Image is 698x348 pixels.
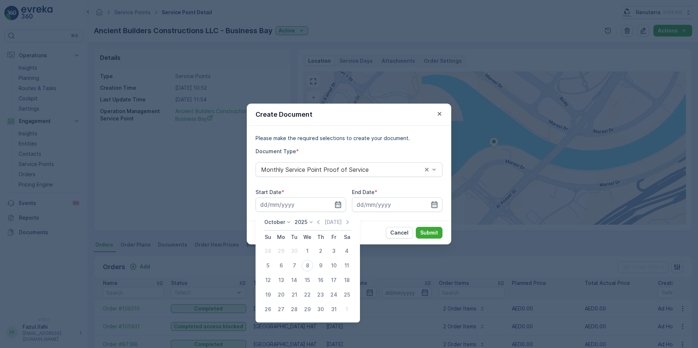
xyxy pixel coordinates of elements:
[275,231,288,244] th: Monday
[302,289,313,301] div: 22
[275,289,287,301] div: 20
[302,274,313,286] div: 15
[301,231,314,244] th: Wednesday
[288,231,301,244] th: Tuesday
[262,274,274,286] div: 12
[256,135,442,142] p: Please make the required selections to create your document.
[302,260,313,271] div: 8
[302,303,313,315] div: 29
[315,245,326,257] div: 2
[256,197,346,212] input: dd/mm/yyyy
[262,289,274,301] div: 19
[352,189,375,195] label: End Date
[328,260,340,271] div: 10
[264,219,285,226] p: October
[288,274,300,286] div: 14
[315,303,326,315] div: 30
[262,245,274,257] div: 28
[328,274,340,286] div: 17
[325,219,342,226] p: [DATE]
[256,148,296,154] label: Document Type
[341,274,353,286] div: 18
[340,231,353,244] th: Saturday
[288,245,300,257] div: 30
[288,260,300,271] div: 7
[275,303,287,315] div: 27
[256,109,312,120] p: Create Document
[261,231,275,244] th: Sunday
[390,229,409,236] p: Cancel
[341,303,353,315] div: 1
[328,303,340,315] div: 31
[327,231,340,244] th: Friday
[386,227,413,239] button: Cancel
[314,231,327,244] th: Thursday
[302,245,313,257] div: 1
[262,303,274,315] div: 26
[288,289,300,301] div: 21
[256,189,281,195] label: Start Date
[315,274,326,286] div: 16
[341,289,353,301] div: 25
[341,260,353,271] div: 11
[262,260,274,271] div: 5
[295,219,307,226] p: 2025
[352,197,442,212] input: dd/mm/yyyy
[275,245,287,257] div: 29
[315,289,326,301] div: 23
[315,260,326,271] div: 9
[328,289,340,301] div: 24
[275,274,287,286] div: 13
[420,229,438,236] p: Submit
[328,245,340,257] div: 3
[341,245,353,257] div: 4
[288,303,300,315] div: 28
[416,227,442,239] button: Submit
[275,260,287,271] div: 6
